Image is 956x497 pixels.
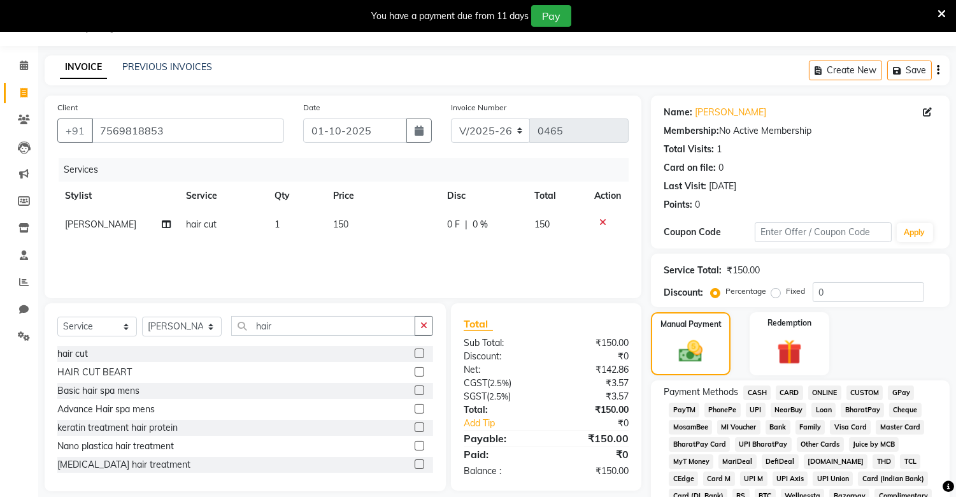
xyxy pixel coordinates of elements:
span: Bank [766,420,790,435]
a: INVOICE [60,56,107,79]
div: ₹150.00 [546,336,639,350]
span: Total [464,317,493,331]
div: ₹150.00 [546,431,639,446]
div: Advance Hair spa mens [57,403,155,416]
span: Visa Card [830,420,871,435]
span: BharatPay Card [669,437,730,452]
div: Membership: [664,124,719,138]
div: Net: [454,363,546,377]
div: hair cut [57,347,88,361]
input: Search or Scan [231,316,415,336]
span: [DOMAIN_NAME] [804,454,868,469]
label: Percentage [725,285,766,297]
span: MyT Money [669,454,713,469]
th: Disc [439,182,527,210]
label: Client [57,102,78,113]
span: CARD [776,385,803,400]
span: Family [795,420,825,435]
span: CASH [743,385,771,400]
div: ₹0 [562,417,639,430]
a: PREVIOUS INVOICES [122,61,212,73]
div: ₹0 [546,350,639,363]
button: +91 [57,119,93,143]
th: Service [179,182,268,210]
span: 2.5% [489,391,508,401]
span: SGST [464,391,487,402]
th: Qty [267,182,325,210]
div: Service Total: [664,264,722,277]
div: 0 [695,198,700,212]
span: 150 [333,219,348,230]
span: hair cut [187,219,217,230]
span: Juice by MCB [849,437,899,452]
div: 1 [717,143,722,156]
span: CEdge [669,472,698,486]
div: ( ) [454,377,546,390]
span: 2.5% [490,378,509,388]
span: 0 % [473,218,488,231]
div: Card on file: [664,161,716,175]
div: ₹150.00 [727,264,760,277]
span: [PERSON_NAME] [65,219,136,230]
span: Card (Indian Bank) [858,472,928,486]
div: Name: [664,106,692,119]
span: UPI M [740,472,767,486]
span: GPay [888,385,914,400]
div: 0 [718,161,724,175]
div: Discount: [664,286,703,299]
span: MariDeal [718,454,757,469]
div: ₹3.57 [546,390,639,403]
div: ₹0 [546,447,639,462]
button: Create New [809,61,882,80]
span: TCL [900,454,920,469]
th: Stylist [57,182,179,210]
div: Payable: [454,431,546,446]
div: ₹142.86 [546,363,639,377]
div: ₹3.57 [546,377,639,390]
label: Fixed [786,285,805,297]
div: Total: [454,403,546,417]
div: [MEDICAL_DATA] hair treatment [57,458,190,472]
div: Balance : [454,465,546,478]
span: 1 [275,219,280,230]
span: Cheque [889,403,922,417]
div: Discount: [454,350,546,363]
div: ₹150.00 [546,403,639,417]
span: | [465,218,467,231]
span: 0 F [447,218,460,231]
div: HAIR CUT BEART [57,366,132,379]
div: Nano plastica hair treatment [57,440,174,453]
label: Date [303,102,320,113]
label: Invoice Number [451,102,506,113]
div: No Active Membership [664,124,937,138]
input: Search by Name/Mobile/Email/Code [92,119,284,143]
div: Last Visit: [664,180,706,193]
span: UPI [746,403,766,417]
label: Manual Payment [660,319,722,330]
div: keratin treatment hair protein [57,421,178,435]
img: _gift.svg [769,336,810,368]
div: ₹150.00 [546,465,639,478]
th: Total [527,182,587,210]
a: [PERSON_NAME] [695,106,766,119]
span: Master Card [876,420,924,435]
span: DefiDeal [762,454,799,469]
span: MosamBee [669,420,712,435]
th: Action [587,182,629,210]
span: UPI BharatPay [735,437,792,452]
div: ( ) [454,390,546,403]
span: UPI Axis [773,472,808,486]
a: Add Tip [454,417,562,430]
div: Sub Total: [454,336,546,350]
button: Pay [531,5,571,27]
span: THD [873,454,895,469]
span: UPI Union [813,472,853,486]
th: Price [325,182,439,210]
span: 150 [535,219,550,230]
span: Payment Methods [664,385,738,399]
div: Points: [664,198,692,212]
span: BharatPay [841,403,884,417]
input: Enter Offer / Coupon Code [755,222,891,242]
span: PhonePe [704,403,741,417]
div: Total Visits: [664,143,714,156]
